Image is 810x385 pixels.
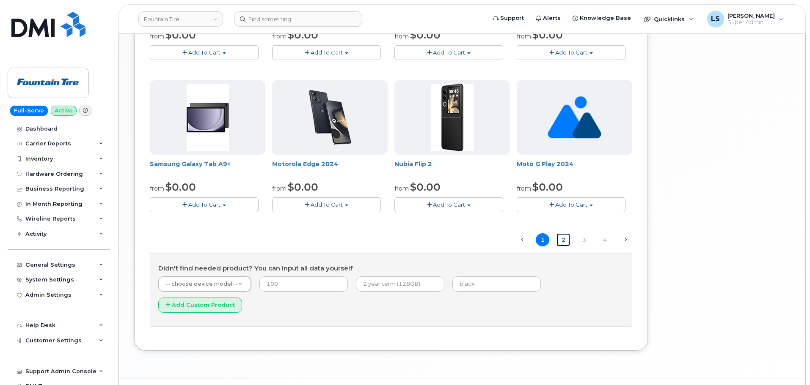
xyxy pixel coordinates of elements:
span: $0.00 [165,181,196,193]
input: black [452,276,541,292]
span: Add To Cart [433,201,465,208]
a: Nubia Flip 2 [394,160,432,168]
span: $0.00 [532,29,563,41]
input: 100 [259,276,348,292]
img: NUFLIP2128BK.jpg [431,84,474,151]
span: $0.00 [288,29,318,41]
div: Samsung Galaxy Tab A9+ [150,160,265,177]
small: from [517,33,531,40]
div: Quicklinks [638,11,700,27]
span: [PERSON_NAME] [727,12,775,19]
input: 2 year term (128GB) [356,276,444,292]
span: ← Previous [515,234,529,245]
small: from [394,185,409,192]
button: Add To Cart [517,45,625,60]
div: Moto G Play 2024 [517,160,632,177]
span: Support [500,14,524,22]
span: $0.00 [165,29,196,41]
button: Add To Cart [150,45,259,60]
small: from [394,33,409,40]
span: $0.00 [288,181,318,193]
span: Quicklinks [654,16,685,22]
div: Motorola Edge 2024 [272,160,388,177]
span: Add To Cart [555,201,587,208]
img: no_image_found-2caef05468ed5679b831cfe6fc140e25e0c280774317ffc20a367ab7fd17291e.png [548,80,601,155]
span: LS [711,14,720,24]
small: from [272,185,287,192]
a: Support [487,10,530,27]
a: 3 [577,233,591,246]
iframe: Messenger Launcher [773,348,804,379]
a: Motorola Edge 2024 [272,160,338,168]
span: -- choose device model -- [166,281,238,287]
span: Add To Cart [555,49,587,56]
a: Samsung Galaxy Tab A9+ [150,160,231,168]
a: Knowledge Base [567,10,637,27]
span: $0.00 [410,181,441,193]
small: from [272,33,287,40]
a: 2 [557,233,570,246]
button: Add To Cart [272,197,381,212]
span: 1 [536,233,549,246]
input: Find something... [234,11,362,27]
small: from [517,185,531,192]
button: Add To Cart [394,45,503,60]
span: Super Admin [727,19,775,26]
span: Add To Cart [188,201,220,208]
button: Add To Cart [150,197,259,212]
span: Knowledge Base [580,14,631,22]
span: Add To Cart [433,49,465,56]
span: Add To Cart [311,201,343,208]
img: LSSTABA9PBK.jpg [187,84,229,151]
small: from [150,33,164,40]
a: Alerts [530,10,567,27]
div: Nubia Flip 2 [394,160,510,177]
button: Add To Cart [517,197,625,212]
span: Add To Cart [311,49,343,56]
small: from [150,185,164,192]
div: Luke Shomaker [701,11,790,27]
a: Next → [619,234,632,245]
span: $0.00 [410,29,441,41]
span: Alerts [543,14,561,22]
a: Fountain Tire [138,11,223,27]
h4: Didn't find needed product? You can input all data yourself [158,265,624,272]
span: $0.00 [532,181,563,193]
span: Add To Cart [188,49,220,56]
button: Add To Cart [394,197,503,212]
a: -- choose device model -- [159,276,251,292]
img: LMOEDGE2024BK.jpg [309,84,351,151]
a: Moto G Play 2024 [517,160,573,168]
button: Add Custom Product [158,298,242,313]
a: 4 [598,233,612,246]
button: Add To Cart [272,45,381,60]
